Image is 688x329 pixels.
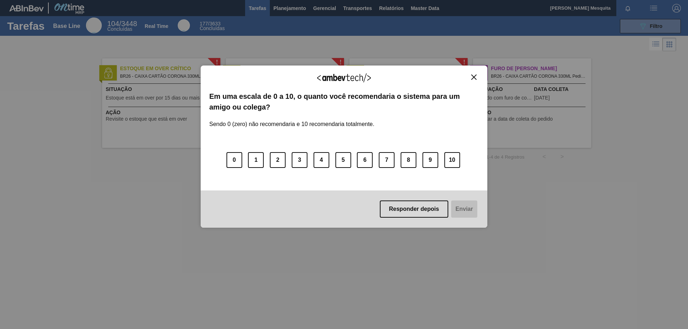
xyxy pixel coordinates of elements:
[317,73,371,82] img: Logo Ambevtech
[270,152,286,168] button: 2
[292,152,307,168] button: 3
[380,200,449,218] button: Responder depois
[226,152,242,168] button: 0
[209,91,479,113] label: Em uma escala de 0 a 10, o quanto você recomendaria o sistema para um amigo ou colega?
[471,74,477,80] img: Close
[248,152,264,168] button: 1
[401,152,416,168] button: 8
[357,152,373,168] button: 6
[209,112,374,127] label: Sendo 0 (zero) não recomendaria e 10 recomendaria totalmente.
[379,152,395,168] button: 7
[469,74,479,80] button: Close
[422,152,438,168] button: 9
[314,152,329,168] button: 4
[444,152,460,168] button: 10
[335,152,351,168] button: 5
